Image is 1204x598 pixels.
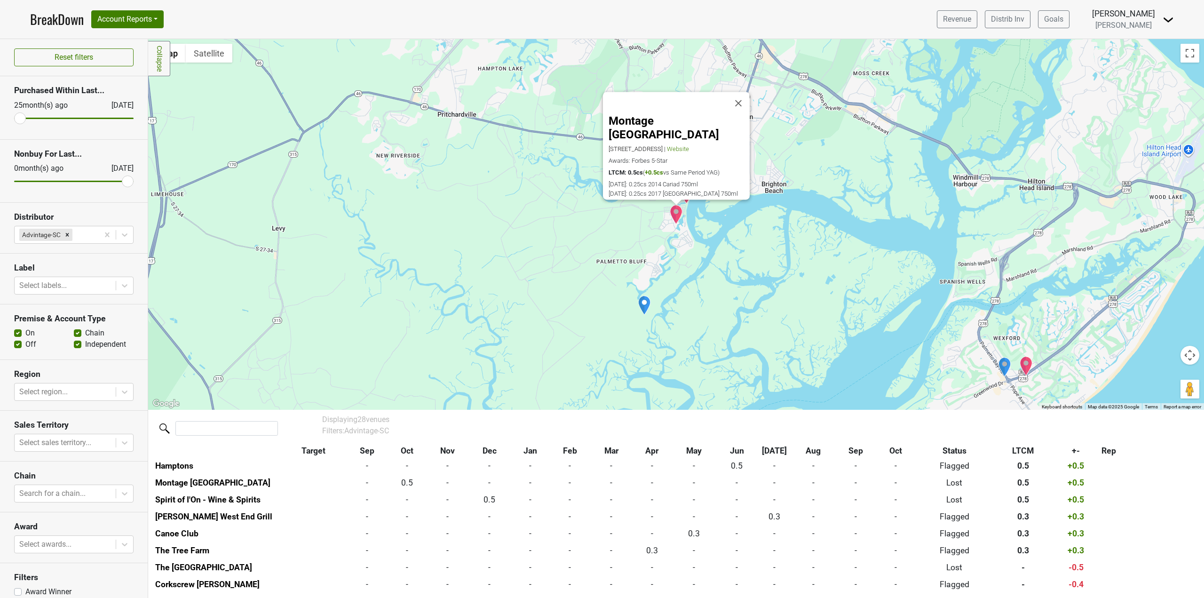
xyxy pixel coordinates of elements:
td: - [835,525,877,542]
td: - [469,474,510,491]
div: Remove Advintage-SC [62,229,72,241]
button: Drag Pegman onto the map to open Street View [1180,380,1199,399]
td: - [633,457,671,474]
label: Off [25,339,36,350]
td: - [426,576,469,593]
th: May: activate to sort column ascending [671,442,716,459]
div: Advintage-SC [19,229,62,241]
td: - [590,576,633,593]
th: Sep: activate to sort column ascending [835,442,877,459]
th: Feb: activate to sort column ascending [550,442,590,459]
td: - [716,542,757,559]
button: Reset filters [14,48,134,66]
td: 0.3 [671,525,716,542]
label: Award Winner [25,586,71,598]
td: - [346,576,388,593]
td: +0.3 [1053,542,1100,559]
td: - [877,474,915,491]
th: Status: activate to sort column ascending [915,442,994,459]
button: Close [727,92,750,115]
td: - [469,542,510,559]
td: - [877,457,915,474]
td: - [510,525,550,542]
th: Apr: activate to sort column ascending [633,442,671,459]
button: Map camera controls [1180,346,1199,365]
button: Keyboard shortcuts [1042,404,1082,410]
td: 0.5 [469,491,510,508]
div: Rollers Wine & Spirits [998,357,1011,377]
td: 0.5 [994,474,1053,491]
td: - [877,508,915,525]
td: - [716,474,757,491]
td: - [550,457,590,474]
th: Sep: activate to sort column ascending [346,442,388,459]
td: - [590,457,633,474]
td: Lost [915,491,994,508]
td: +0.5 [1053,474,1100,491]
span: [PERSON_NAME] [1095,21,1152,30]
td: Lost [915,474,994,491]
th: LTCM: activate to sort column ascending [994,442,1053,459]
td: - [792,525,835,542]
th: &nbsp;: activate to sort column ascending [153,442,281,459]
th: Nov: activate to sort column ascending [426,442,469,459]
td: - [633,474,671,491]
td: - [590,491,633,508]
a: Goals [1038,10,1069,28]
td: 0.3 [994,542,1053,559]
td: +0.3 [1053,525,1100,542]
div: 0 month(s) ago [14,163,89,174]
th: Oct: activate to sort column ascending [877,442,915,459]
th: Mar: activate to sort column ascending [590,442,633,459]
td: - [757,542,792,559]
td: - [469,559,510,576]
td: - [757,559,792,576]
td: - [877,542,915,559]
a: Canoe Club [155,529,198,538]
td: -0.4 [1053,576,1100,593]
td: - [716,559,757,576]
a: Website [667,145,689,152]
td: - [835,542,877,559]
td: 0.5 [994,491,1053,508]
td: - [510,542,550,559]
th: Target: activate to sort column ascending [281,442,346,459]
a: Report a map error [1164,404,1201,409]
td: - [716,525,757,542]
a: [STREET_ADDRESS] [609,145,664,152]
div: Displaying 28 venues [322,414,971,425]
td: - [469,457,510,474]
td: - [510,457,550,474]
td: - [346,542,388,559]
a: Revenue [937,10,977,28]
td: - [590,542,633,559]
td: - [757,491,792,508]
div: Boundary Bottle Company [638,295,651,315]
td: - [877,576,915,593]
td: - [550,542,590,559]
td: - [757,525,792,542]
a: Corkscrew [PERSON_NAME] [155,580,260,589]
div: [DATE]: 0.25cs 2017 [GEOGRAPHIC_DATA] 750ml [609,190,750,197]
td: - [716,491,757,508]
td: - [469,508,510,525]
td: - [671,491,716,508]
img: Dropdown Menu [1163,14,1174,25]
a: Montage [GEOGRAPHIC_DATA] [609,115,719,142]
td: - [835,576,877,593]
h3: Award [14,522,134,532]
button: Account Reports [91,10,164,28]
h3: Label [14,263,134,273]
a: The [GEOGRAPHIC_DATA] [155,563,252,572]
a: Distrib Inv [985,10,1030,28]
div: Awards: Forbes 5-Star [609,157,750,164]
td: - [388,508,426,525]
td: - [716,508,757,525]
td: - [792,542,835,559]
label: On [25,327,35,339]
td: - [633,491,671,508]
td: - [671,542,716,559]
td: +0.3 [1053,508,1100,525]
td: - [426,525,469,542]
td: - [877,525,915,542]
